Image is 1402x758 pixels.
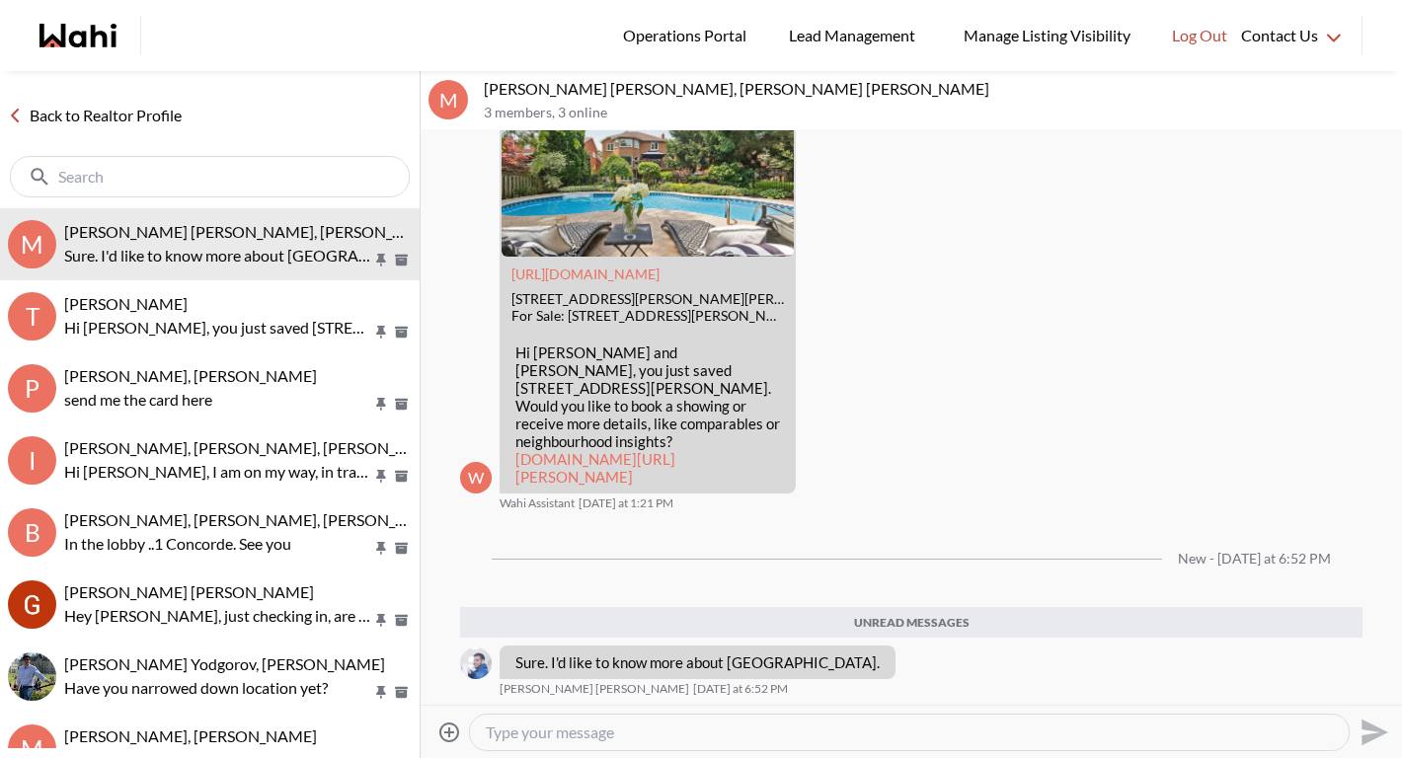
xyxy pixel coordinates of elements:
span: [PERSON_NAME], [PERSON_NAME], [PERSON_NAME], [PERSON_NAME] [64,510,576,529]
p: send me the card here [64,388,372,412]
button: Pin [372,252,390,268]
span: [PERSON_NAME], [PERSON_NAME], [PERSON_NAME], [PERSON_NAME] [64,438,576,457]
button: Pin [372,324,390,341]
p: Hi [PERSON_NAME], you just saved [STREET_ADDRESS]. Would you like to book a showing or receive mo... [64,316,372,340]
div: M [428,80,468,119]
button: Pin [372,684,390,701]
span: [PERSON_NAME] [64,294,188,313]
span: [PERSON_NAME] [PERSON_NAME] [500,681,689,697]
button: Archive [391,252,412,268]
p: 3 members , 3 online [484,105,1394,121]
time: 2025-08-13T17:21:31.573Z [579,495,673,511]
div: New - [DATE] at 6:52 PM [1178,551,1331,568]
div: T [8,292,56,341]
a: Wahi homepage [39,24,117,47]
div: I [8,436,56,485]
p: Sure. I'd like to know more about [GEOGRAPHIC_DATA]. [64,244,372,267]
time: 2025-08-13T22:52:31.034Z [693,681,788,697]
button: Pin [372,540,390,557]
button: Archive [391,540,412,557]
div: P [8,364,56,413]
p: Sure. I'd like to know more about [GEOGRAPHIC_DATA]. [515,653,880,671]
button: Archive [391,396,412,413]
div: W [460,462,492,493]
p: Hey [PERSON_NAME], just checking in, are you still on the search for a property? [64,604,372,628]
span: [PERSON_NAME] Yodgorov, [PERSON_NAME] [64,654,385,673]
span: Lead Management [789,23,922,48]
p: Hi [PERSON_NAME] and [PERSON_NAME], you just saved [STREET_ADDRESS][PERSON_NAME]. Would you like ... [515,343,780,486]
span: [PERSON_NAME] [PERSON_NAME], [PERSON_NAME] [PERSON_NAME] [64,222,570,241]
p: In the lobby ..1 Concorde. See you [64,532,372,556]
span: [PERSON_NAME], [PERSON_NAME] [64,366,317,385]
div: For Sale: [STREET_ADDRESS][PERSON_NAME][PERSON_NAME] Detached with $12.9K Cashback through Wahi C... [511,308,784,325]
img: M [460,647,492,679]
div: Grace Li, Michelle [8,580,56,629]
img: G [8,580,56,629]
a: [DOMAIN_NAME][URL][PERSON_NAME] [515,450,675,486]
div: Damir Yodgorov, Michelle [8,652,56,701]
p: Have you narrowed down location yet? [64,676,372,700]
div: Unread messages [460,607,1363,639]
button: Pin [372,396,390,413]
button: Archive [391,684,412,701]
span: Operations Portal [623,23,753,48]
div: [STREET_ADDRESS][PERSON_NAME][PERSON_NAME]: Get $12.9K Cashback | Wahi [511,291,784,308]
div: M [8,220,56,268]
textarea: Type your message [486,722,1333,742]
button: Archive [391,468,412,485]
p: Hi [PERSON_NAME], I am on my way, in traffic, sorry will be late [64,460,372,484]
span: Wahi Assistant [500,495,575,511]
img: D [8,652,56,701]
div: B [8,508,56,557]
input: Search [58,167,365,187]
span: Manage Listing Visibility [958,23,1136,48]
button: Pin [372,468,390,485]
img: 9 Foster Creek Dr, Clarington, ON: Get $12.9K Cashback | Wahi [502,104,794,257]
button: Pin [372,612,390,629]
button: Send [1350,710,1394,754]
button: Archive [391,612,412,629]
p: [PERSON_NAME] [PERSON_NAME], [PERSON_NAME] [PERSON_NAME] [484,79,1394,99]
button: Archive [391,324,412,341]
span: [PERSON_NAME], [PERSON_NAME] [64,726,317,745]
div: Mohammed Saad Yaseen [460,647,492,679]
span: [PERSON_NAME] [PERSON_NAME] [64,582,314,601]
span: Log Out [1172,23,1227,48]
a: Attachment [511,265,660,282]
